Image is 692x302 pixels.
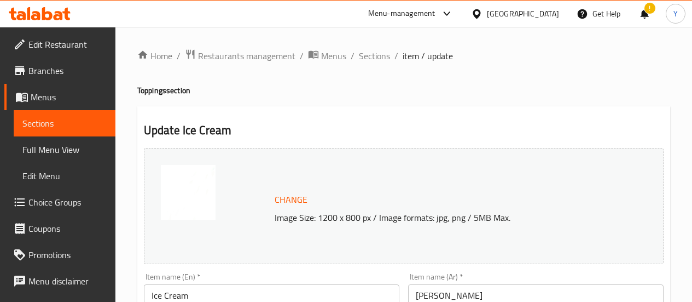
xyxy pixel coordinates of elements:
[4,31,115,58] a: Edit Restaurant
[198,49,295,62] span: Restaurants management
[300,49,304,62] li: /
[351,49,354,62] li: /
[28,222,107,235] span: Coupons
[28,275,107,288] span: Menu disclaimer
[22,169,107,183] span: Edit Menu
[14,136,115,163] a: Full Menu View
[28,196,107,209] span: Choice Groups
[22,143,107,156] span: Full Menu View
[137,85,670,96] h4: Toppings section
[28,248,107,261] span: Promotions
[4,189,115,215] a: Choice Groups
[270,189,312,211] button: Change
[137,49,172,62] a: Home
[177,49,181,62] li: /
[4,84,115,110] a: Menus
[673,8,678,20] span: Y
[28,38,107,51] span: Edit Restaurant
[161,165,216,220] img: white_screen638880945649439137.png
[31,90,107,104] span: Menus
[28,64,107,77] span: Branches
[4,215,115,242] a: Coupons
[14,110,115,136] a: Sections
[14,163,115,189] a: Edit Menu
[137,49,670,63] nav: breadcrumb
[308,49,346,63] a: Menus
[4,268,115,294] a: Menu disclaimer
[4,242,115,268] a: Promotions
[4,58,115,84] a: Branches
[403,49,453,62] span: item / update
[270,211,635,224] p: Image Size: 1200 x 800 px / Image formats: jpg, png / 5MB Max.
[185,49,295,63] a: Restaurants management
[359,49,390,62] a: Sections
[368,7,435,20] div: Menu-management
[22,117,107,130] span: Sections
[487,8,559,20] div: [GEOGRAPHIC_DATA]
[144,122,664,139] h2: Update Ice Cream
[321,49,346,62] span: Menus
[394,49,398,62] li: /
[275,192,307,208] span: Change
